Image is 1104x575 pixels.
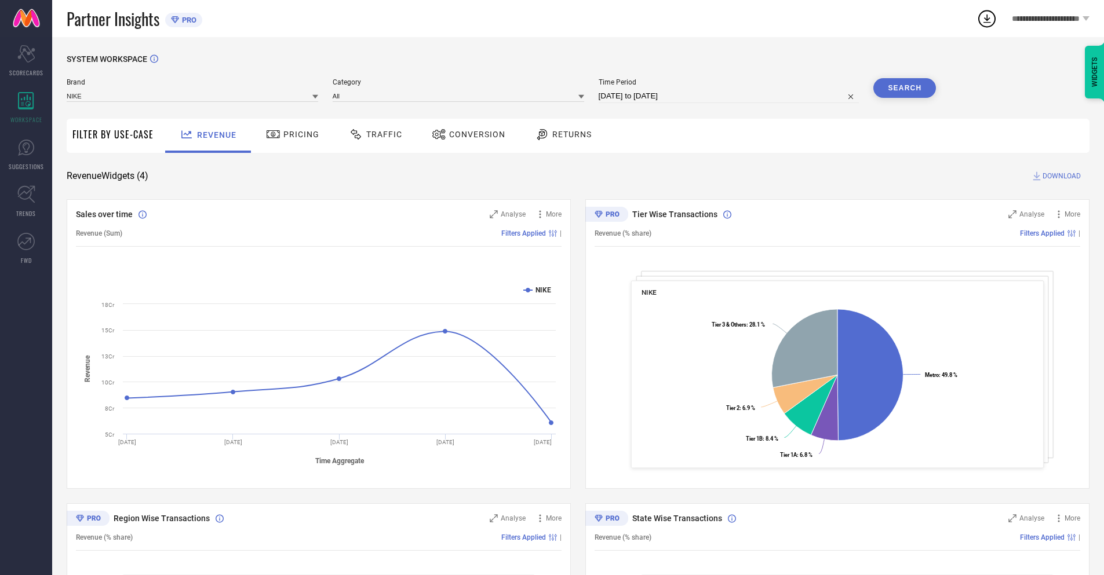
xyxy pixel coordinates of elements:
[76,533,133,541] span: Revenue (% share)
[1019,514,1044,522] span: Analyse
[977,8,997,29] div: Open download list
[712,321,765,328] text: : 28.1 %
[560,533,562,541] span: |
[179,16,196,24] span: PRO
[1079,533,1080,541] span: |
[560,229,562,237] span: |
[632,210,717,219] span: Tier Wise Transactions
[490,210,498,218] svg: Zoom
[546,210,562,218] span: More
[224,439,242,445] text: [DATE]
[780,452,797,458] tspan: Tier 1A
[83,355,92,382] tspan: Revenue
[16,209,36,218] span: TRENDS
[712,321,746,328] tspan: Tier 3 & Others
[642,288,657,296] span: NIKE
[585,207,628,224] div: Premium
[283,130,319,139] span: Pricing
[599,89,859,103] input: Select time period
[552,130,592,139] span: Returns
[595,533,651,541] span: Revenue (% share)
[21,256,32,265] span: FWD
[118,439,136,445] text: [DATE]
[76,210,133,219] span: Sales over time
[315,457,365,465] tspan: Time Aggregate
[1008,210,1016,218] svg: Zoom
[114,514,210,523] span: Region Wise Transactions
[535,286,551,294] text: NIKE
[366,130,402,139] span: Traffic
[1020,533,1065,541] span: Filters Applied
[449,130,505,139] span: Conversion
[501,229,546,237] span: Filters Applied
[546,514,562,522] span: More
[101,327,115,334] text: 15Cr
[746,435,778,442] text: : 8.4 %
[9,162,44,171] span: SUGGESTIONS
[632,514,722,523] span: State Wise Transactions
[101,353,115,360] text: 13Cr
[501,533,546,541] span: Filters Applied
[780,452,812,458] text: : 6.8 %
[67,7,159,31] span: Partner Insights
[436,439,454,445] text: [DATE]
[1019,210,1044,218] span: Analyse
[595,229,651,237] span: Revenue (% share)
[501,514,526,522] span: Analyse
[585,511,628,528] div: Premium
[67,78,318,86] span: Brand
[67,511,110,528] div: Premium
[726,405,755,411] text: : 6.9 %
[925,372,939,378] tspan: Metro
[105,405,115,412] text: 8Cr
[10,115,42,124] span: WORKSPACE
[726,405,739,411] tspan: Tier 2
[1065,210,1080,218] span: More
[9,68,43,77] span: SCORECARDS
[746,435,763,442] tspan: Tier 1B
[76,229,122,237] span: Revenue (Sum)
[101,379,115,386] text: 10Cr
[501,210,526,218] span: Analyse
[101,302,115,308] text: 18Cr
[1065,514,1080,522] span: More
[1008,514,1016,522] svg: Zoom
[1043,170,1081,182] span: DOWNLOAD
[490,514,498,522] svg: Zoom
[599,78,859,86] span: Time Period
[67,170,148,182] span: Revenue Widgets ( 4 )
[534,439,552,445] text: [DATE]
[873,78,936,98] button: Search
[333,78,584,86] span: Category
[330,439,348,445] text: [DATE]
[1020,229,1065,237] span: Filters Applied
[1079,229,1080,237] span: |
[67,54,147,64] span: SYSTEM WORKSPACE
[197,130,236,140] span: Revenue
[105,431,115,438] text: 5Cr
[925,372,957,378] text: : 49.8 %
[72,127,154,141] span: Filter By Use-Case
